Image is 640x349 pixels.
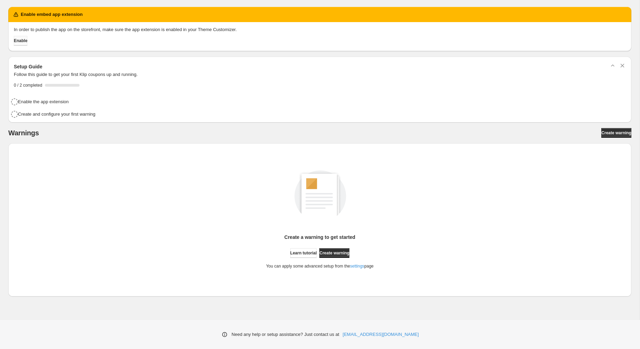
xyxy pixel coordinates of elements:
[343,331,419,338] a: [EMAIL_ADDRESS][DOMAIN_NAME]
[290,250,317,256] span: Learn tutorial
[290,248,317,258] a: Learn tutorial
[14,26,626,33] p: In order to publish the app on the storefront, make sure the app extension is enabled in your The...
[350,264,364,269] a: settings
[18,98,69,105] h4: Enable the app extension
[14,63,42,70] h3: Setup Guide
[14,36,27,46] button: Enable
[284,234,355,241] p: Create a warning to get started
[14,83,42,88] span: 0 / 2 completed
[18,111,95,118] h4: Create and configure your first warning
[14,71,626,78] p: Follow this guide to get your first Klip coupons up and running.
[14,38,27,43] span: Enable
[601,128,631,138] a: Create warning
[319,248,349,258] a: Create warning
[319,250,349,256] span: Create warning
[601,130,631,136] span: Create warning
[266,263,374,269] p: You can apply some advanced setup from the page
[21,11,83,18] h2: Enable embed app extension
[8,129,39,137] h2: Warnings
